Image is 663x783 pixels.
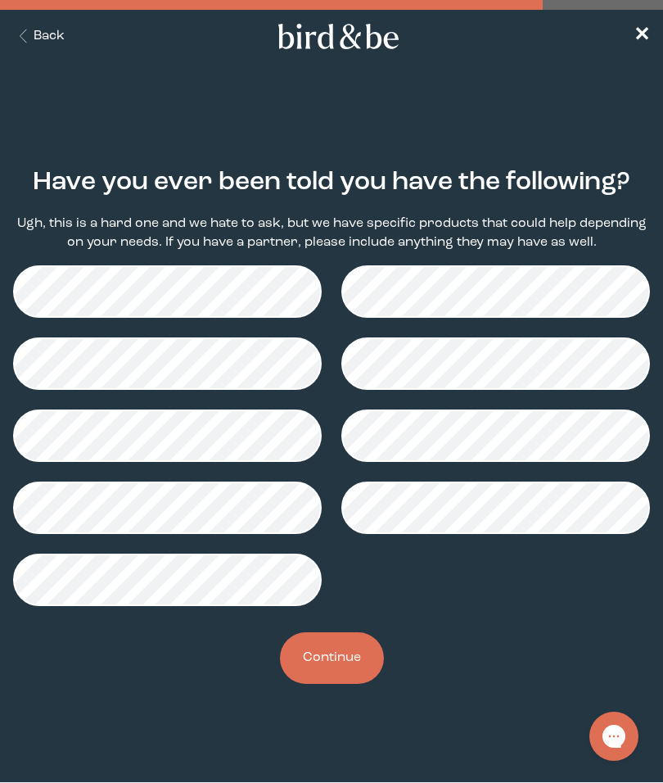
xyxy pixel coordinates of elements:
[634,22,650,51] a: ✕
[13,215,650,252] p: Ugh, this is a hard one and we hate to ask, but we have specific products that could help dependi...
[581,706,647,767] iframe: Gorgias live chat messenger
[634,26,650,46] span: ✕
[280,632,384,684] button: Continue
[13,27,65,46] button: Back Button
[33,164,630,201] h2: Have you ever been told you have the following?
